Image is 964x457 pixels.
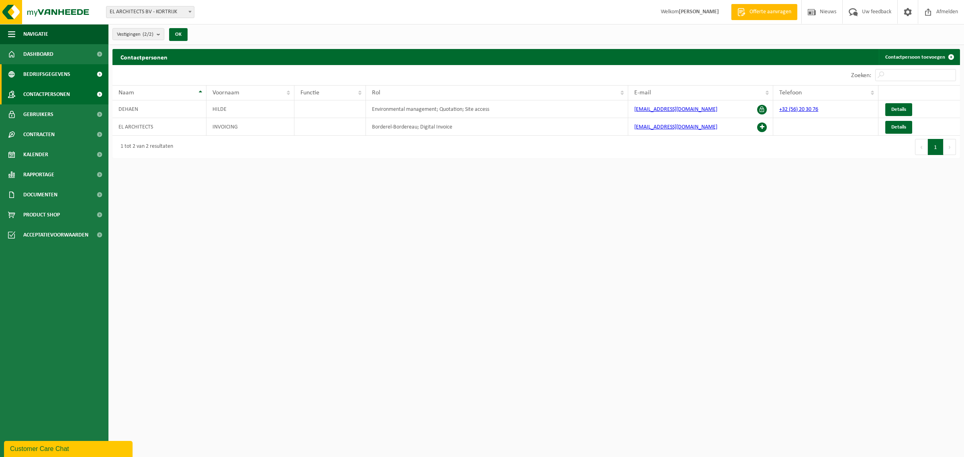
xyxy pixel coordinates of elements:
span: Navigatie [23,24,48,44]
span: E-mail [634,90,651,96]
span: Voornaam [212,90,239,96]
span: Rol [372,90,380,96]
iframe: chat widget [4,439,134,457]
button: Previous [915,139,928,155]
td: EL ARCHITECTS [112,118,206,136]
td: INVOICING [206,118,294,136]
span: Contracten [23,124,55,145]
td: Environmental management; Quotation; Site access [366,100,628,118]
a: +32 (56) 20 30 76 [779,106,818,112]
span: Acceptatievoorwaarden [23,225,88,245]
div: 1 tot 2 van 2 resultaten [116,140,173,154]
span: Contactpersonen [23,84,70,104]
a: [EMAIL_ADDRESS][DOMAIN_NAME] [634,124,717,130]
span: Product Shop [23,205,60,225]
a: Contactpersoon toevoegen [879,49,959,65]
span: Documenten [23,185,57,205]
span: Offerte aanvragen [748,8,793,16]
a: [EMAIL_ADDRESS][DOMAIN_NAME] [634,106,717,112]
span: Rapportage [23,165,54,185]
button: Vestigingen(2/2) [112,28,164,40]
span: Vestigingen [117,29,153,41]
label: Zoeken: [851,72,871,79]
span: Bedrijfsgegevens [23,64,70,84]
span: Details [891,124,906,130]
button: Next [944,139,956,155]
span: Naam [118,90,134,96]
span: Gebruikers [23,104,53,124]
button: 1 [928,139,944,155]
h2: Contactpersonen [112,49,176,65]
td: Borderel-Bordereau; Digital Invoice [366,118,628,136]
count: (2/2) [143,32,153,37]
span: Telefoon [779,90,802,96]
span: Dashboard [23,44,53,64]
a: Details [885,121,912,134]
td: HILDE [206,100,294,118]
a: Details [885,103,912,116]
button: OK [169,28,188,41]
strong: [PERSON_NAME] [679,9,719,15]
span: Details [891,107,906,112]
span: EL ARCHITECTS BV - KORTRIJK [106,6,194,18]
td: DEHAEN [112,100,206,118]
a: Offerte aanvragen [731,4,797,20]
span: Functie [300,90,319,96]
span: Kalender [23,145,48,165]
